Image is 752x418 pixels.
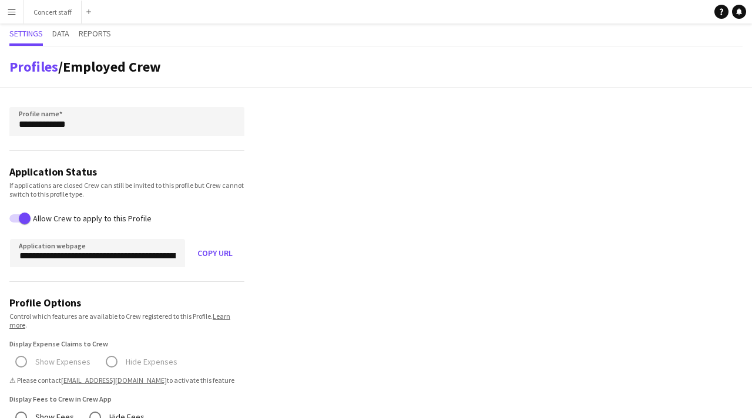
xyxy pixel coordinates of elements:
button: Copy URL [186,239,244,267]
span: Employed Crew [63,58,161,76]
label: Display Expense Claims to Crew [9,339,244,349]
h3: Profile Options [9,296,244,309]
span: Settings [9,29,43,38]
span: Data [52,29,69,38]
label: Allow Crew to apply to this Profile [31,214,152,223]
a: Learn more [9,312,230,329]
h3: Application Status [9,165,244,178]
a: Profiles [9,58,58,76]
div: Control which features are available to Crew registered to this Profile. . [9,312,244,329]
h1: / [9,58,161,76]
div: If applications are closed Crew can still be invited to this profile but Crew cannot switch to th... [9,181,244,198]
span: ⚠ Please contact to activate this feature [9,376,244,385]
label: Display Fees to Crew in Crew App [9,394,244,404]
span: Reports [79,29,111,38]
a: [EMAIL_ADDRESS][DOMAIN_NAME] [61,376,167,385]
button: Concert staff [24,1,82,23]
